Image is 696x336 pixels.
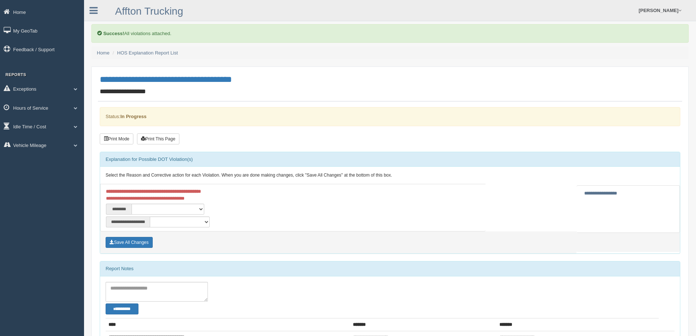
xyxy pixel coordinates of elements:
[106,303,138,314] button: Change Filter Options
[97,50,110,56] a: Home
[103,31,124,36] b: Success!
[137,133,179,144] button: Print This Page
[100,107,680,126] div: Status:
[91,24,689,43] div: All violations attached.
[117,50,178,56] a: HOS Explanation Report List
[100,133,133,144] button: Print Mode
[120,114,147,119] strong: In Progress
[115,5,183,17] a: Affton Trucking
[100,261,680,276] div: Report Notes
[106,237,153,248] button: Save
[100,152,680,167] div: Explanation for Possible DOT Violation(s)
[100,167,680,184] div: Select the Reason and Corrective action for each Violation. When you are done making changes, cli...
